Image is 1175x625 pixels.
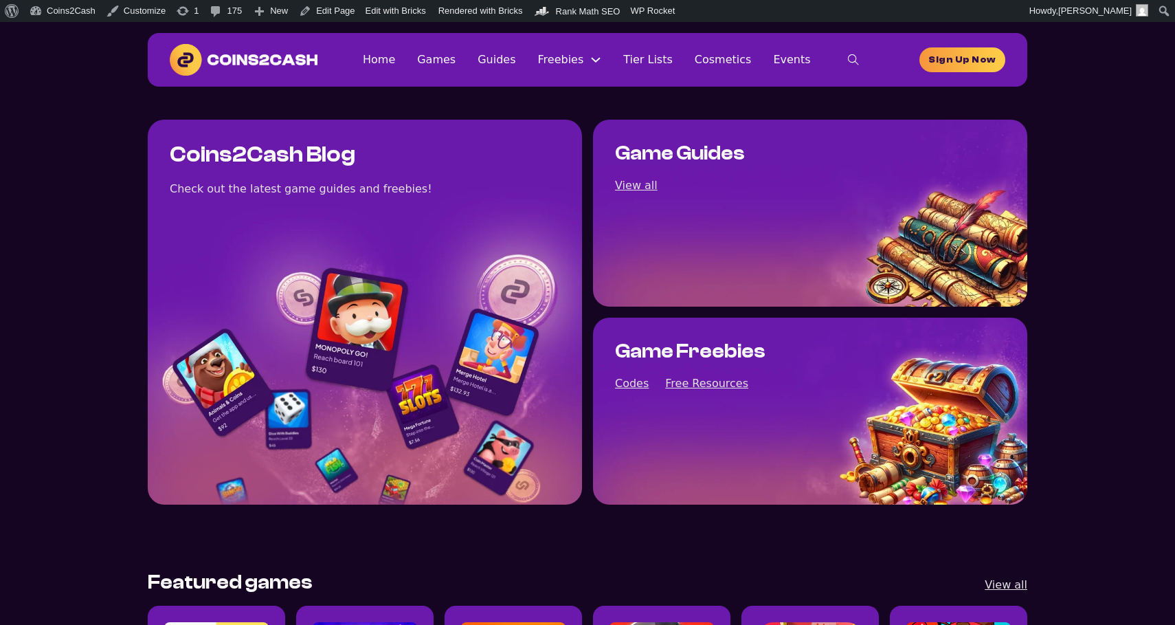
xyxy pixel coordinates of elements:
button: toggle search [833,46,874,74]
a: Freebies [538,50,584,69]
h2: Featured games [148,571,313,595]
h2: Game Freebies [615,340,765,364]
a: View all games [985,575,1027,594]
a: View all posts about free resources [665,374,748,393]
button: Freebies Sub menu [590,54,601,65]
img: Coins2Cash Logo [170,44,317,76]
a: Cosmetics [695,50,752,69]
a: Games [417,50,456,69]
a: Guides [478,50,515,69]
span: [PERSON_NAME] [1058,6,1132,16]
div: Check out the latest game guides and freebies! [170,179,432,198]
a: View all game guides [615,176,658,195]
span: Rank Math SEO [556,6,620,17]
a: Home [363,50,395,69]
a: Tier Lists [623,50,673,69]
a: Events [773,50,810,69]
a: View all game codes [615,374,649,393]
h2: Game Guides [615,142,745,166]
h1: Coins2Cash Blog [170,142,355,168]
a: homepage [919,47,1005,72]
